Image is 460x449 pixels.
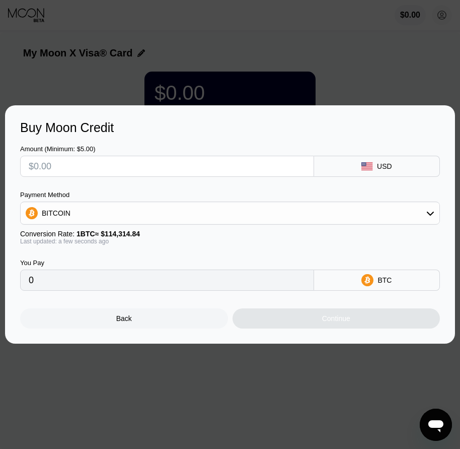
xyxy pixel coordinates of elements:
[42,209,70,217] div: BITCOIN
[20,308,228,329] div: Back
[20,230,440,238] div: Conversion Rate:
[20,120,440,135] div: Buy Moon Credit
[116,314,132,323] div: Back
[420,409,452,441] iframe: Button to launch messaging window
[20,145,314,153] div: Amount (Minimum: $5.00)
[21,203,439,223] div: BITCOIN
[377,276,392,284] div: BTC
[76,230,140,238] span: 1 BTC ≈ $114,314.84
[377,162,392,170] div: USD
[20,238,440,245] div: Last updated: a few seconds ago
[20,259,314,267] div: You Pay
[20,191,440,199] div: Payment Method
[29,156,305,176] input: $0.00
